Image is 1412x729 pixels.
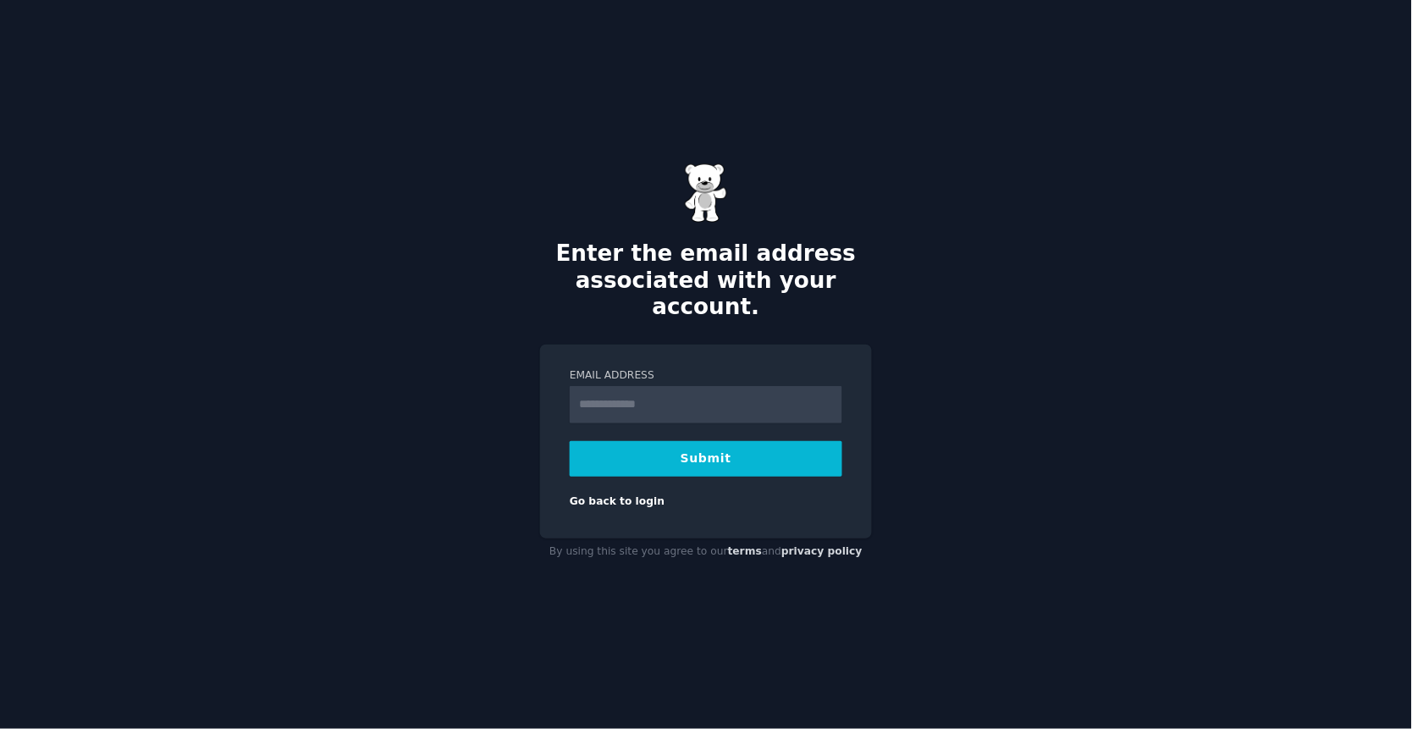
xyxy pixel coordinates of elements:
[540,538,872,566] div: By using this site you agree to our and
[570,441,842,477] button: Submit
[728,545,762,557] a: terms
[685,163,727,223] img: Gummy Bear
[781,545,863,557] a: privacy policy
[570,495,665,507] a: Go back to login
[570,368,842,384] label: Email Address
[540,240,872,321] h2: Enter the email address associated with your account.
